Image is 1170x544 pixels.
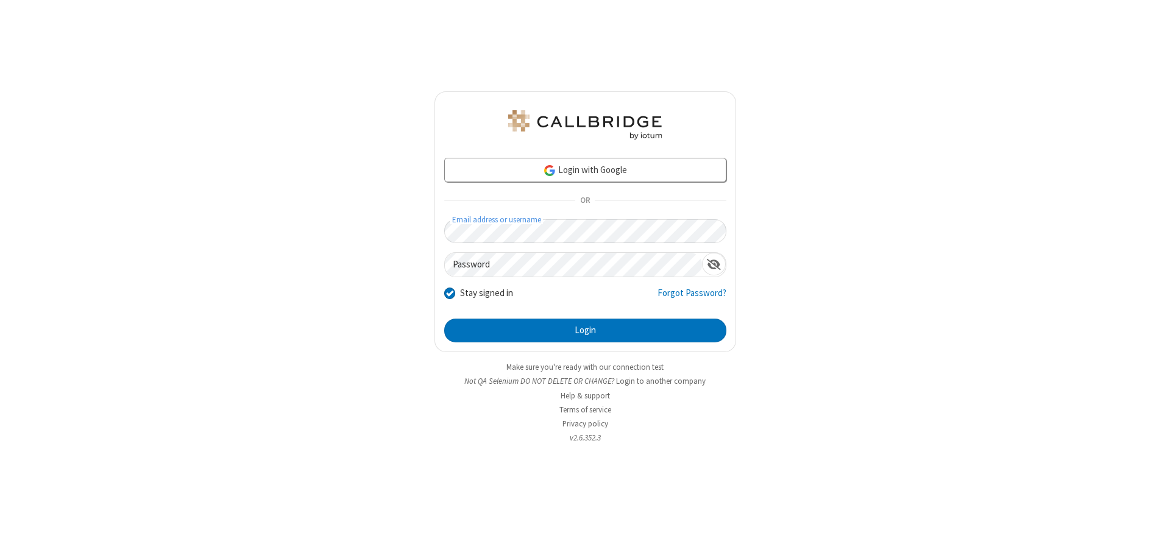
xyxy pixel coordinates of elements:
[434,375,736,387] li: Not QA Selenium DO NOT DELETE OR CHANGE?
[561,390,610,401] a: Help & support
[460,286,513,300] label: Stay signed in
[444,319,726,343] button: Login
[1140,512,1161,535] iframe: Chat
[444,158,726,182] a: Login with Google
[658,286,726,309] a: Forgot Password?
[616,375,706,387] button: Login to another company
[444,219,726,243] input: Email address or username
[562,419,608,429] a: Privacy policy
[506,362,664,372] a: Make sure you're ready with our connection test
[575,193,595,210] span: OR
[559,404,611,415] a: Terms of service
[702,253,726,275] div: Show password
[506,110,664,140] img: QA Selenium DO NOT DELETE OR CHANGE
[434,432,736,443] li: v2.6.352.3
[543,164,556,177] img: google-icon.png
[445,253,702,277] input: Password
